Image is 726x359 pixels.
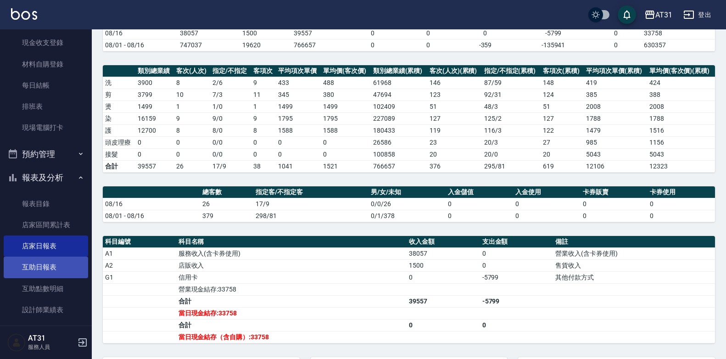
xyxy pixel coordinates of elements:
[343,27,402,39] td: 0
[103,112,135,124] td: 染
[655,9,672,21] div: AT31
[103,136,135,148] td: 頭皮理療
[4,193,88,214] a: 報表目錄
[647,148,715,160] td: 5043
[291,39,343,51] td: 766657
[541,148,584,160] td: 20
[103,124,135,136] td: 護
[541,77,584,89] td: 148
[321,136,371,148] td: 0
[135,148,174,160] td: 0
[4,236,88,257] a: 店家日報表
[276,136,321,148] td: 0
[482,124,541,136] td: 116 / 3
[253,198,369,210] td: 17/9
[482,136,541,148] td: 20 / 3
[553,271,715,283] td: 其他付款方式
[276,77,321,89] td: 433
[103,236,715,343] table: a dense table
[135,124,174,136] td: 12700
[4,166,88,190] button: 報表及分析
[176,247,407,259] td: 服務收入(含卡券使用)
[103,259,176,271] td: A2
[427,136,482,148] td: 23
[407,247,480,259] td: 38057
[4,96,88,117] a: 排班表
[371,136,427,148] td: 26586
[103,39,178,51] td: 08/01 - 08/16
[103,89,135,101] td: 剪
[513,198,581,210] td: 0
[176,295,407,307] td: 合計
[584,148,647,160] td: 5043
[407,319,480,331] td: 0
[276,101,321,112] td: 1499
[253,210,369,222] td: 298/81
[680,6,715,23] button: 登出
[174,160,210,172] td: 26
[251,101,276,112] td: 1
[480,247,553,259] td: 0
[4,257,88,278] a: 互助日報表
[584,77,647,89] td: 419
[176,307,407,319] td: 當日現金結存:33758
[321,89,371,101] td: 380
[135,112,174,124] td: 16159
[647,89,715,101] td: 388
[210,160,251,172] td: 17/9
[276,65,321,77] th: 平均項次單價
[482,77,541,89] td: 87 / 59
[553,259,715,271] td: 售貨收入
[103,160,135,172] td: 合計
[251,136,276,148] td: 0
[581,198,648,210] td: 0
[446,198,513,210] td: 0
[454,39,516,51] td: -359
[28,334,75,343] h5: AT31
[647,136,715,148] td: 1156
[210,89,251,101] td: 7 / 3
[135,160,174,172] td: 39557
[176,319,407,331] td: 合計
[176,271,407,283] td: 信用卡
[276,89,321,101] td: 345
[581,186,648,198] th: 卡券販賣
[427,89,482,101] td: 123
[4,278,88,299] a: 互助點數明細
[4,75,88,96] a: 每日結帳
[480,236,553,248] th: 支出金額
[135,101,174,112] td: 1499
[174,136,210,148] td: 0
[103,77,135,89] td: 洗
[103,186,715,222] table: a dense table
[4,54,88,75] a: 材料自購登錄
[427,101,482,112] td: 51
[584,136,647,148] td: 985
[176,331,407,343] td: 當日現金結存（含自購）:33758
[251,77,276,89] td: 9
[647,160,715,172] td: 12323
[4,142,88,166] button: 預約管理
[371,101,427,112] td: 102409
[553,247,715,259] td: 營業收入(含卡券使用)
[584,124,647,136] td: 1479
[371,160,427,172] td: 766657
[321,124,371,136] td: 1588
[174,77,210,89] td: 8
[647,124,715,136] td: 1516
[541,124,584,136] td: 122
[647,101,715,112] td: 2008
[371,112,427,124] td: 227089
[240,39,291,51] td: 19620
[371,89,427,101] td: 47694
[647,112,715,124] td: 1788
[276,160,321,172] td: 1041
[648,198,715,210] td: 0
[402,39,454,51] td: 0
[446,210,513,222] td: 0
[103,101,135,112] td: 燙
[103,210,200,222] td: 08/01 - 08/16
[584,160,647,172] td: 12106
[427,124,482,136] td: 119
[480,271,553,283] td: -5799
